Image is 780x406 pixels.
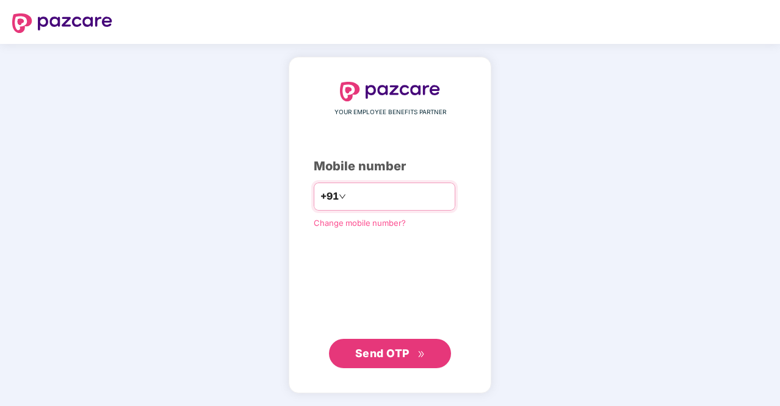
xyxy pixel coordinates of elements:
img: logo [340,82,440,101]
a: Change mobile number? [314,218,406,228]
button: Send OTPdouble-right [329,339,451,368]
span: double-right [417,350,425,358]
span: Send OTP [355,347,410,360]
span: YOUR EMPLOYEE BENEFITS PARTNER [334,107,446,117]
span: down [339,193,346,200]
span: +91 [320,189,339,204]
img: logo [12,13,112,33]
div: Mobile number [314,157,466,176]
